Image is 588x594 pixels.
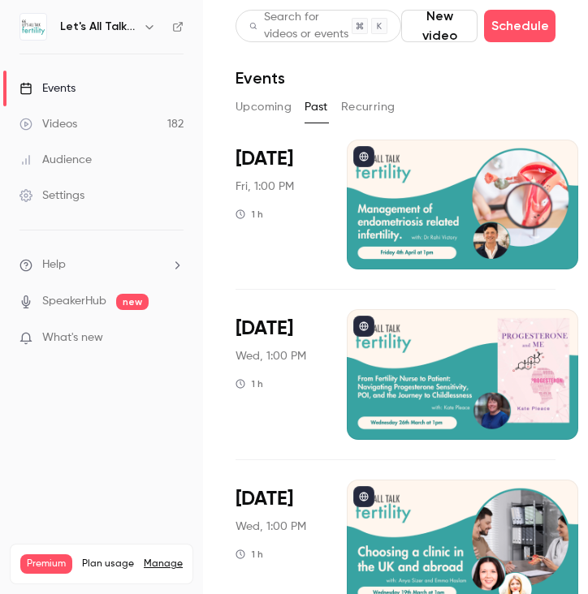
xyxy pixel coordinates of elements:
[42,256,66,273] span: Help
[236,548,263,561] div: 1 h
[19,80,76,97] div: Events
[236,348,306,364] span: Wed, 1:00 PM
[401,10,478,42] button: New video
[236,519,306,535] span: Wed, 1:00 PM
[19,116,77,132] div: Videos
[236,377,263,390] div: 1 h
[236,316,293,342] span: [DATE]
[236,486,293,512] span: [DATE]
[236,208,263,221] div: 1 h
[305,94,328,120] button: Past
[19,256,184,273] li: help-dropdown-opener
[144,557,183,570] a: Manage
[236,68,285,88] h1: Events
[19,152,92,168] div: Audience
[60,19,136,35] h6: Let's All Talk Fertility
[341,94,396,120] button: Recurring
[20,14,46,40] img: Let's All Talk Fertility
[236,309,321,439] div: Mar 26 Wed, 1:00 PM (Europe/London)
[249,9,352,43] div: Search for videos or events
[20,554,72,574] span: Premium
[42,293,106,310] a: SpeakerHub
[116,294,149,310] span: new
[236,146,293,172] span: [DATE]
[236,94,292,120] button: Upcoming
[19,187,84,204] div: Settings
[42,329,103,346] span: What's new
[236,140,321,269] div: Apr 4 Fri, 1:00 PM (Europe/London)
[82,557,134,570] span: Plan usage
[484,10,556,42] button: Schedule
[236,179,294,195] span: Fri, 1:00 PM
[164,331,184,346] iframe: Noticeable Trigger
